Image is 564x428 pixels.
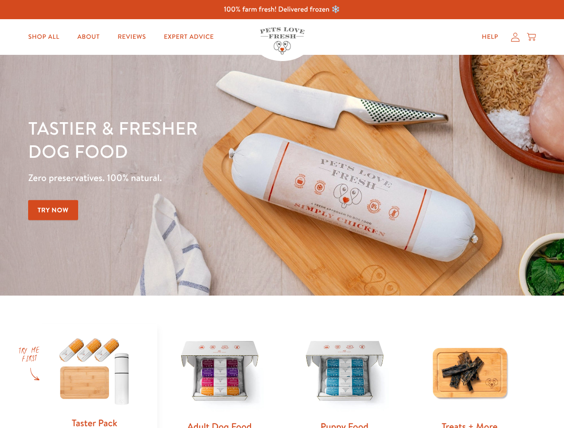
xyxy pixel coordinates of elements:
a: About [70,28,107,46]
img: Pets Love Fresh [260,27,305,54]
a: Shop All [21,28,67,46]
a: Help [475,28,506,46]
p: Zero preservatives. 100% natural. [28,170,367,186]
a: Reviews [110,28,153,46]
a: Expert Advice [157,28,221,46]
h1: Tastier & fresher dog food [28,116,367,163]
a: Try Now [28,200,78,220]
